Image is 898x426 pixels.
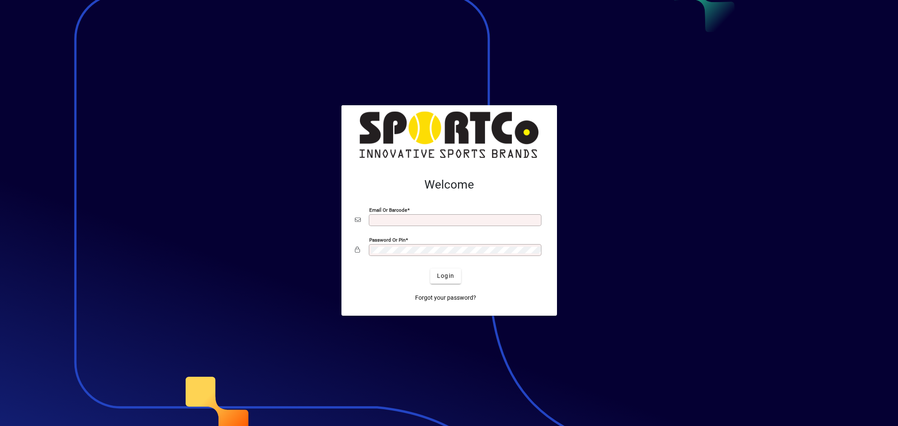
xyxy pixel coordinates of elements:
[369,237,405,242] mat-label: Password or Pin
[415,293,476,302] span: Forgot your password?
[437,272,454,280] span: Login
[430,269,461,284] button: Login
[369,207,407,213] mat-label: Email or Barcode
[412,290,480,306] a: Forgot your password?
[355,178,544,192] h2: Welcome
